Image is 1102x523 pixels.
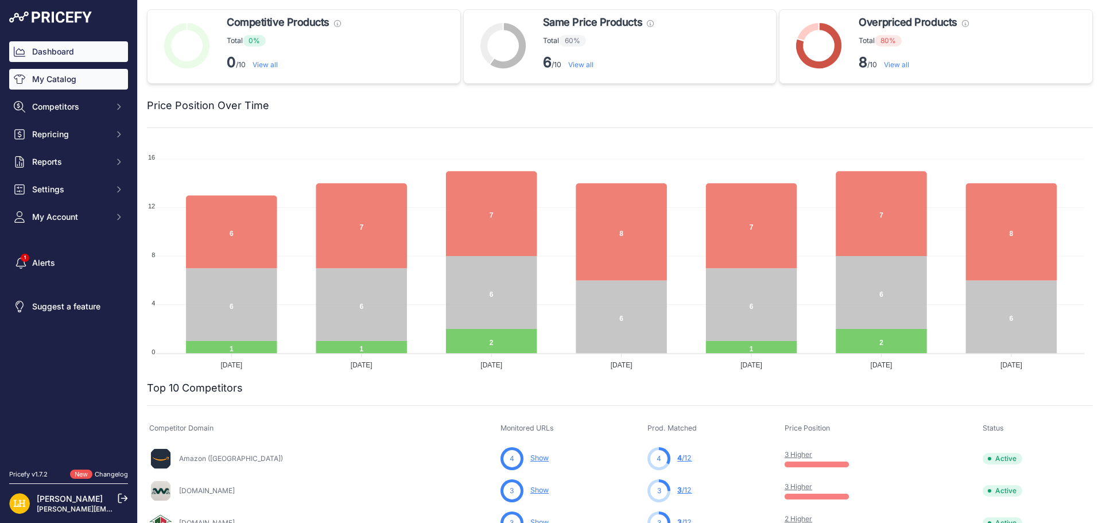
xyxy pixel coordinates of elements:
[9,11,92,23] img: Pricefy Logo
[884,60,909,69] a: View all
[253,60,278,69] a: View all
[559,35,586,47] span: 60%
[859,53,968,72] p: /10
[9,253,128,273] a: Alerts
[9,179,128,200] button: Settings
[95,470,128,478] a: Changelog
[9,470,48,479] div: Pricefy v1.7.2
[152,348,155,355] tspan: 0
[611,361,633,369] tspan: [DATE]
[32,156,107,168] span: Reports
[785,424,830,432] span: Price Position
[647,424,697,432] span: Prod. Matched
[152,300,155,307] tspan: 4
[785,514,812,523] a: 2 Higher
[220,361,242,369] tspan: [DATE]
[859,14,957,30] span: Overpriced Products
[983,453,1022,464] span: Active
[9,41,128,62] a: Dashboard
[657,486,661,496] span: 3
[9,207,128,227] button: My Account
[871,361,893,369] tspan: [DATE]
[785,482,812,491] a: 3 Higher
[9,296,128,317] a: Suggest a feature
[227,54,236,71] strong: 0
[227,35,341,47] p: Total
[152,251,155,258] tspan: 8
[179,486,235,495] a: [DOMAIN_NAME]
[510,454,514,464] span: 4
[785,450,812,459] a: 3 Higher
[32,101,107,113] span: Competitors
[677,486,692,494] a: 3/12
[1000,361,1022,369] tspan: [DATE]
[351,361,372,369] tspan: [DATE]
[179,454,283,463] a: Amazon ([GEOGRAPHIC_DATA])
[9,41,128,456] nav: Sidebar
[875,35,902,47] span: 80%
[677,454,692,462] a: 4/12
[543,54,552,71] strong: 6
[480,361,502,369] tspan: [DATE]
[227,53,341,72] p: /10
[243,35,266,47] span: 0%
[543,14,642,30] span: Same Price Products
[9,152,128,172] button: Reports
[227,14,329,30] span: Competitive Products
[147,380,243,396] h2: Top 10 Competitors
[37,505,214,513] a: [PERSON_NAME][EMAIL_ADDRESS][DOMAIN_NAME]
[9,124,128,145] button: Repricing
[568,60,593,69] a: View all
[9,69,128,90] a: My Catalog
[148,203,155,210] tspan: 12
[9,96,128,117] button: Competitors
[859,54,867,71] strong: 8
[859,35,968,47] p: Total
[983,485,1022,497] span: Active
[32,211,107,223] span: My Account
[149,424,214,432] span: Competitor Domain
[657,454,661,464] span: 4
[530,486,549,494] a: Show
[543,35,654,47] p: Total
[70,470,92,479] span: New
[677,454,682,462] span: 4
[983,424,1004,432] span: Status
[147,98,269,114] h2: Price Position Over Time
[530,454,549,462] a: Show
[677,486,682,494] span: 3
[510,486,514,496] span: 3
[32,129,107,140] span: Repricing
[500,424,554,432] span: Monitored URLs
[543,53,654,72] p: /10
[740,361,762,369] tspan: [DATE]
[32,184,107,195] span: Settings
[37,494,103,503] a: [PERSON_NAME]
[148,154,155,161] tspan: 16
